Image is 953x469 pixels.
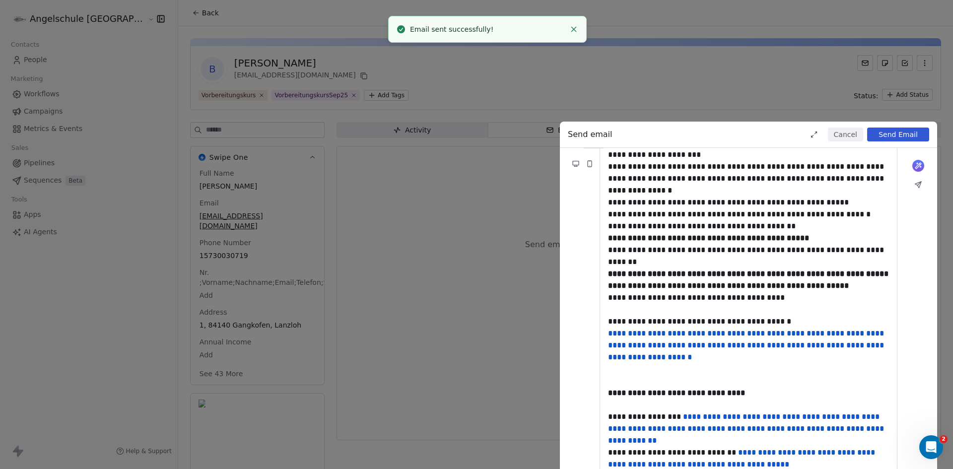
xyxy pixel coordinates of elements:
button: Close toast [567,23,580,36]
span: Send email [568,129,613,140]
iframe: Intercom live chat [919,435,943,459]
button: Send Email [867,128,929,141]
span: 2 [940,435,948,443]
button: Cancel [828,128,863,141]
div: Email sent successfully! [410,24,565,35]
